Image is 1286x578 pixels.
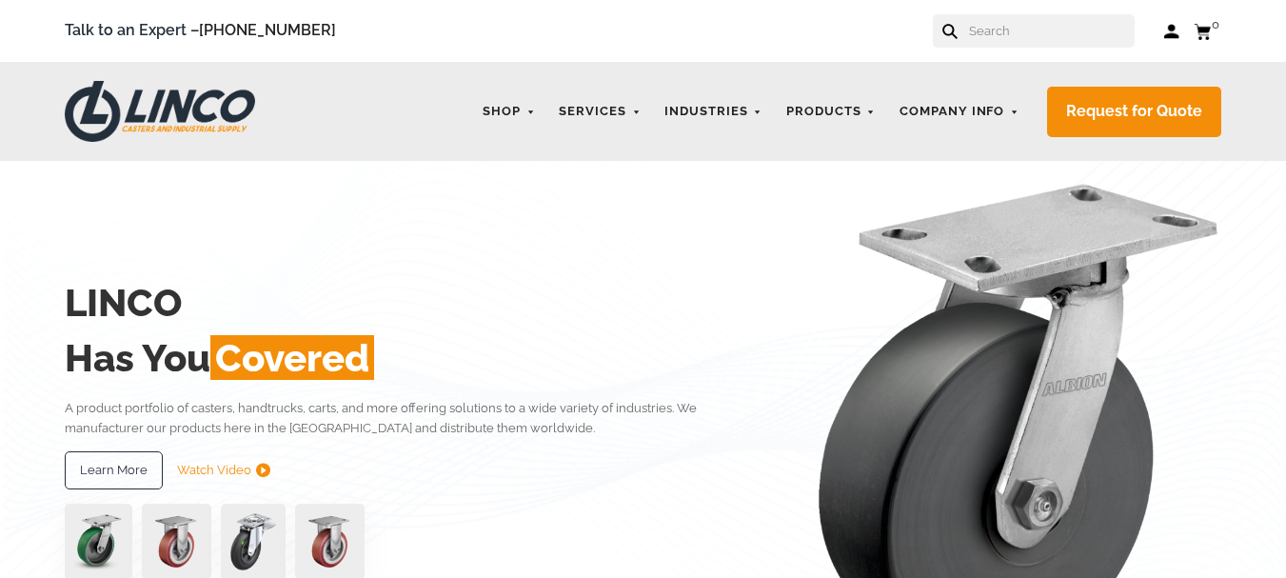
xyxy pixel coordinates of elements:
a: [PHONE_NUMBER] [199,21,336,39]
span: Talk to an Expert – [65,18,336,44]
a: Request for Quote [1047,87,1221,137]
a: Shop [473,93,544,130]
h2: LINCO [65,275,757,330]
a: Watch Video [177,451,270,489]
img: LINCO CASTERS & INDUSTRIAL SUPPLY [65,81,255,142]
p: A product portfolio of casters, handtrucks, carts, and more offering solutions to a wide variety ... [65,398,757,439]
a: Services [549,93,650,130]
h2: Has You [65,330,757,386]
a: Log in [1163,22,1179,41]
a: Products [777,93,885,130]
a: 0 [1194,19,1221,43]
a: Company Info [890,93,1029,130]
input: Search [967,14,1135,48]
span: 0 [1212,17,1219,31]
a: Learn More [65,451,163,489]
a: Industries [655,93,772,130]
img: subtract.png [256,463,270,477]
span: Covered [210,335,374,380]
